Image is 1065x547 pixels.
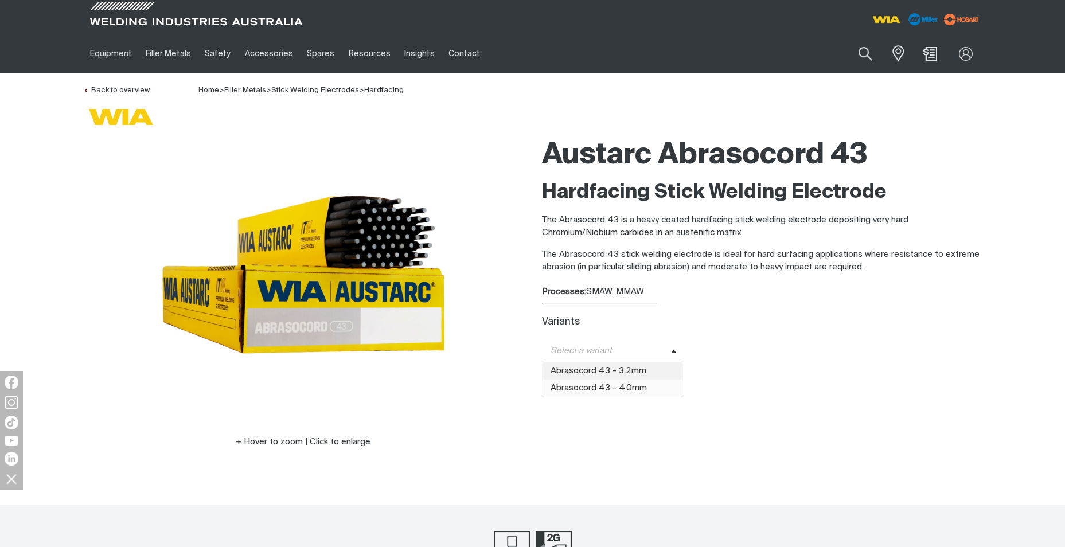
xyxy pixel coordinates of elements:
[941,11,982,28] img: miller
[542,287,586,296] strong: Processes:
[198,34,237,73] a: Safety
[542,362,684,380] span: Abrasocord 43 - 3.2mm
[83,34,758,73] nav: Main
[2,469,21,489] img: hide socials
[832,40,885,67] input: Product name or item number...
[5,452,18,466] img: LinkedIn
[542,180,982,205] h2: Hardfacing Stick Welding Electrode
[83,34,139,73] a: Equipment
[397,34,442,73] a: Insights
[5,376,18,389] img: Facebook
[229,435,377,449] button: Hover to zoom | Click to enlarge
[442,34,487,73] a: Contact
[542,286,982,299] div: SMAW, MMAW
[359,87,364,94] span: >
[542,214,982,240] p: The Abrasocord 43 is a heavy coated hardfacing stick welding electrode depositing very hard Chrom...
[846,40,885,67] button: Search products
[5,416,18,429] img: TikTok
[219,87,224,94] span: >
[198,87,219,94] span: Home
[542,317,580,327] label: Variants
[364,87,404,94] a: Hardfacing
[83,87,150,94] a: Back to overview
[139,34,198,73] a: Filler Metals
[238,34,300,73] a: Accessories
[542,248,982,274] p: The Abrasocord 43 stick welding electrode is ideal for hard surfacing applications where resistan...
[224,87,266,94] a: Filler Metals
[542,137,982,174] h1: Austarc Abrasocord 43
[271,87,359,94] a: Stick Welding Electrodes
[341,34,397,73] a: Resources
[542,380,684,397] span: Abrasocord 43 - 4.0mm
[542,345,671,358] span: Select a variant
[300,34,341,73] a: Spares
[5,436,18,446] img: YouTube
[160,131,447,418] img: Austarc Abrasocord 43
[266,87,271,94] span: >
[198,85,219,94] a: Home
[5,396,18,409] img: Instagram
[921,47,939,61] a: Shopping cart (0 product(s))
